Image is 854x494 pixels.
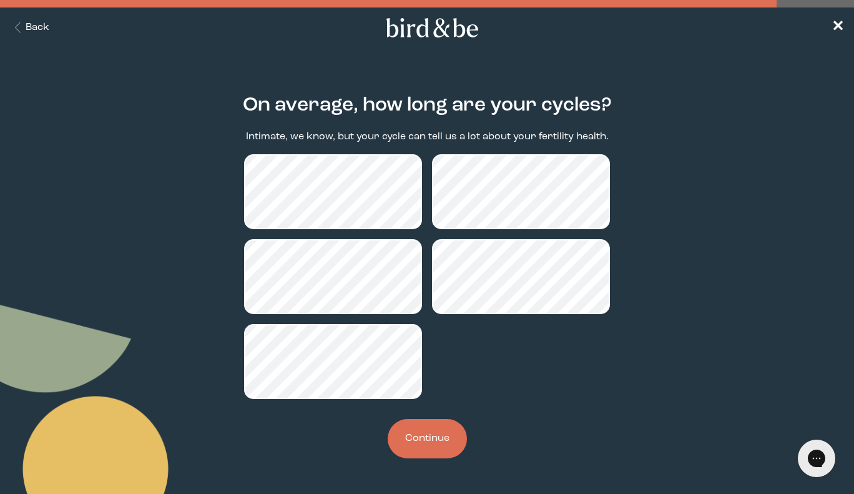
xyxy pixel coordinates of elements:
button: Back Button [10,21,49,35]
p: Intimate, we know, but your cycle can tell us a lot about your fertility health. [246,130,609,144]
iframe: Gorgias live chat messenger [792,435,842,482]
a: ✕ [832,17,844,39]
span: ✕ [832,20,844,35]
h2: On average, how long are your cycles? [243,91,612,120]
button: Continue [388,419,467,458]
